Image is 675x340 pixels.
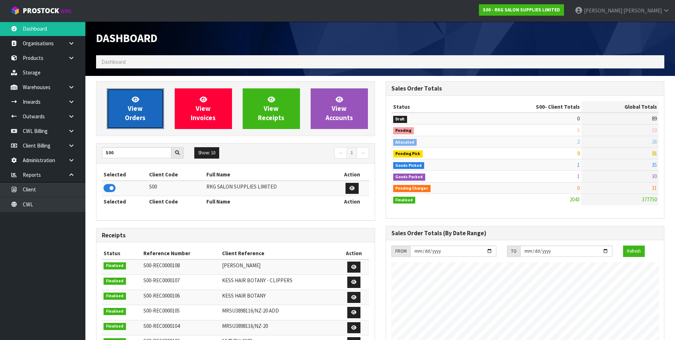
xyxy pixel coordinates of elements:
[391,246,410,257] div: FROM
[60,8,72,15] small: WMS
[147,169,204,180] th: Client Code
[102,196,147,207] th: Selected
[577,150,580,156] span: 0
[311,88,368,129] a: ViewAccounts
[652,185,657,191] span: 31
[623,246,645,257] button: Refresh
[652,138,657,145] span: 26
[102,248,142,259] th: Status
[104,262,126,269] span: Finalised
[142,248,220,259] th: Reference Number
[334,147,347,159] a: ←
[222,262,260,269] span: [PERSON_NAME]
[536,103,545,110] span: S00
[220,248,339,259] th: Client Reference
[483,7,560,13] strong: S00 - RKG SALON SUPPLIES LIMITED
[357,147,369,159] a: →
[143,277,180,284] span: S00-REC0000107
[577,185,580,191] span: 0
[347,147,357,159] a: 1
[335,169,369,180] th: Action
[102,232,369,239] h3: Receipts
[479,4,564,16] a: S00 - RKG SALON SUPPLIES LIMITED
[104,308,126,315] span: Finalised
[205,181,335,196] td: RKG SALON SUPPLIES LIMITED
[652,115,657,122] span: 89
[241,147,369,160] nav: Page navigation
[393,174,426,181] span: Goods Packed
[642,196,657,203] span: 377750
[143,292,180,299] span: S00-REC0000106
[143,307,180,314] span: S00-REC0000105
[584,7,622,14] span: [PERSON_NAME]
[652,161,657,168] span: 35
[393,116,407,123] span: Draft
[107,88,164,129] a: ViewOrders
[102,169,147,180] th: Selected
[393,150,423,158] span: Pending Pick
[577,138,580,145] span: 2
[222,323,268,329] span: MRSU3898116/NZ-20
[652,150,657,156] span: 81
[101,58,126,65] span: Dashboard
[191,95,216,122] span: View Invoices
[258,95,284,122] span: View Receipts
[143,262,180,269] span: S00-REC0000108
[393,197,416,204] span: Finalised
[652,173,657,180] span: 30
[222,307,279,314] span: MRSU3898116/NZ-20 ADD
[102,147,172,158] input: Search clients
[243,88,300,129] a: ViewReceipts
[175,88,232,129] a: ViewInvoices
[577,127,580,134] span: 3
[104,293,126,300] span: Finalised
[391,101,480,113] th: Status
[577,161,580,168] span: 1
[480,101,581,113] th: - Client Totals
[623,7,662,14] span: [PERSON_NAME]
[326,95,353,122] span: View Accounts
[581,101,659,113] th: Global Totals
[194,147,219,159] button: Show: 10
[96,31,157,45] span: Dashboard
[393,139,417,146] span: Allocated
[339,248,369,259] th: Action
[577,173,580,180] span: 1
[205,196,335,207] th: Full Name
[104,278,126,285] span: Finalised
[104,323,126,330] span: Finalised
[147,196,204,207] th: Client Code
[125,95,146,122] span: View Orders
[147,181,204,196] td: S00
[577,115,580,122] span: 0
[393,162,424,169] span: Goods Picked
[391,85,659,92] h3: Sales Order Totals
[222,277,292,284] span: KESS HAIR BOTANY - CLIPPERS
[205,169,335,180] th: Full Name
[393,127,414,134] span: Pending
[393,185,431,192] span: Pending Charges
[507,246,520,257] div: TO
[143,323,180,329] span: S00-REC0000104
[570,196,580,203] span: 2043
[335,196,369,207] th: Action
[652,127,657,134] span: 10
[222,292,266,299] span: KESS HAIR BOTANY
[23,6,59,15] span: ProStock
[391,230,659,237] h3: Sales Order Totals (By Date Range)
[11,6,20,15] img: cube-alt.png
